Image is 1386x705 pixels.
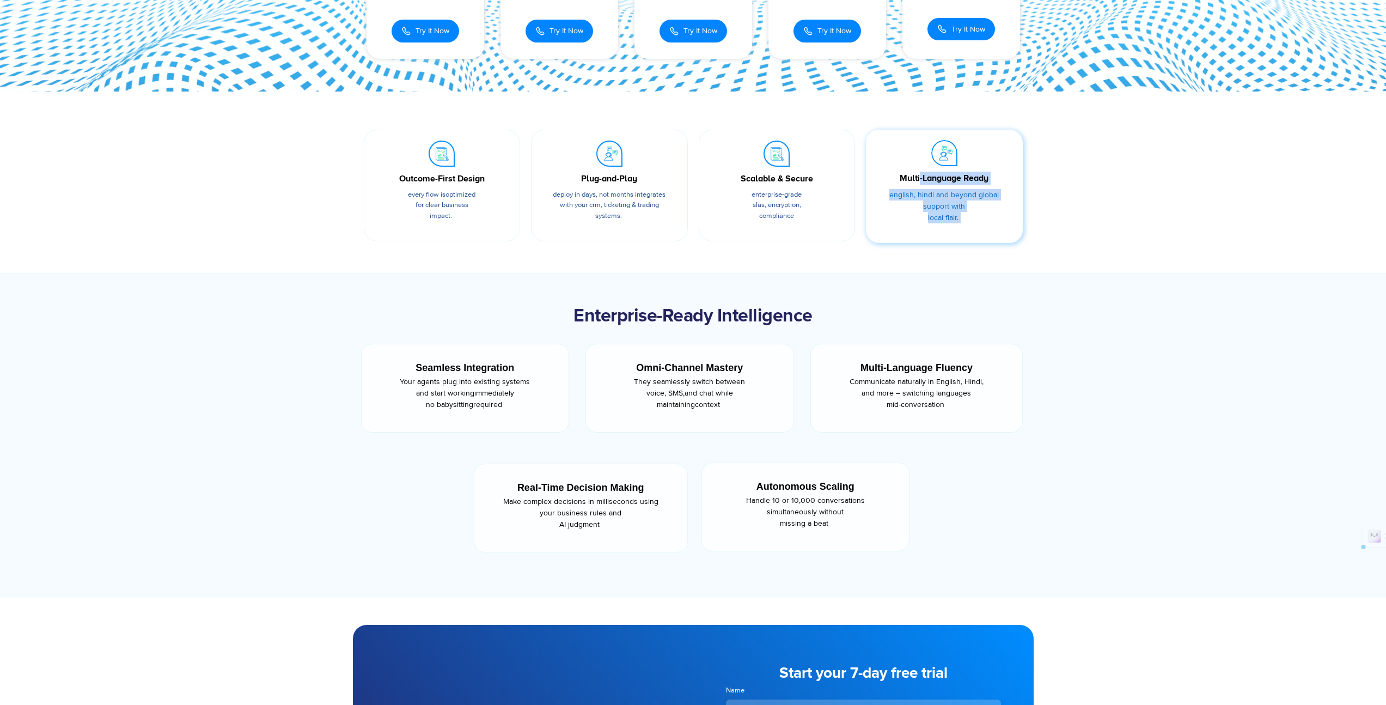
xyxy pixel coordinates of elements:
span: SLAs, encryption, compliance [753,200,801,220]
span: required [473,400,502,409]
span: Communicate naturally in English, Hindi, and more – switching languages mid-conversation [850,377,984,409]
span: Handle 10 or 10,000 conversations simultaneously without missing a beat [746,496,865,528]
div: Outcome-First Design [381,172,504,185]
div: Real-Time Decision Making [494,481,667,495]
h5: Start your 7-day free trial [726,666,1001,681]
span: for clear business impact. [416,200,468,220]
img: Call Icon [669,25,679,37]
button: Try It Now [927,18,995,40]
div: Autonomous Scaling [722,479,889,494]
span: Try It Now [549,25,583,37]
img: Call Icon [803,25,813,37]
span: Try It Now [817,25,851,37]
button: Try It Now [660,20,727,42]
span: immediately [474,388,514,398]
div: Scalable & Secure [716,172,839,185]
span: Try It Now [416,25,449,37]
img: Call Icon [937,24,947,34]
span: Enterprise-grade [752,190,802,199]
div: Omni-Channel Mastery [606,361,773,375]
span: Make complex decisions in milliseconds using your business rules and AI judgment [503,497,658,529]
h2: Enterprise-Ready Intelligence [358,306,1028,327]
button: Try It Now [793,20,861,42]
img: Call Icon [535,25,545,37]
span: Try It Now [683,25,717,37]
div: Multi-Language Ready [882,172,1006,185]
div: Plug-and-Play [548,172,671,185]
span: no babysitting [426,400,473,409]
span: maintaining [657,400,695,409]
span: Every flow is [408,190,445,199]
span: optimized [445,190,475,199]
span: and chat while [685,388,733,398]
div: Multi-Language Fluency [831,361,1003,375]
span: context [695,400,720,409]
div: Seamless Integration [382,361,549,375]
label: Name [726,685,1001,696]
img: Call Icon [401,25,411,37]
span: Deploy in days, not months integrates with your CRM, ticketing & trading systems. [553,190,665,220]
button: Try It Now [526,20,593,42]
span: Try It Now [951,23,985,35]
span: They seamlessly switch between voice, SMS, [634,377,745,398]
button: Try It Now [392,20,459,42]
span: Your agents plug into existing systems and start working [400,377,530,398]
span: English, Hindi and beyond global support with local flair. [889,190,999,222]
